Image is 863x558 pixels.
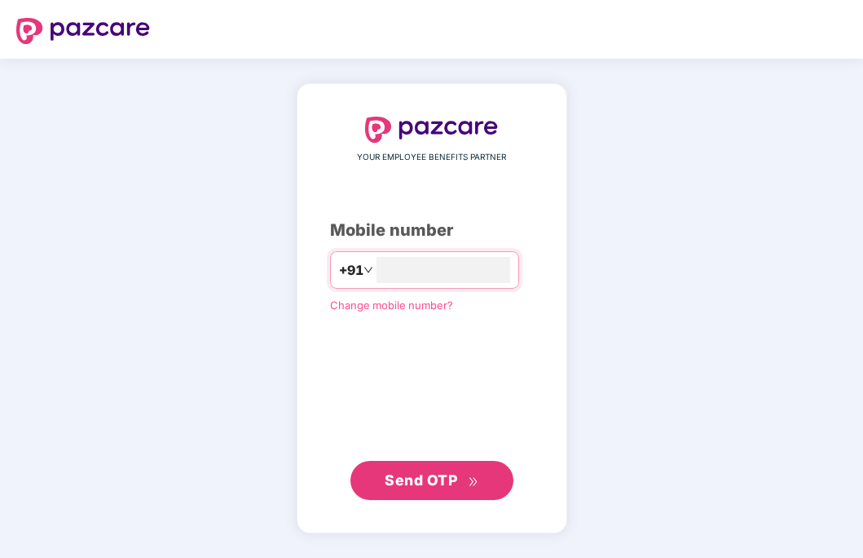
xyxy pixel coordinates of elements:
[357,151,506,164] span: YOUR EMPLOYEE BENEFITS PARTNER
[330,299,453,312] a: Change mobile number?
[365,117,499,143] img: logo
[385,472,457,489] span: Send OTP
[363,265,373,275] span: down
[330,218,534,243] div: Mobile number
[339,260,363,281] span: +91
[350,461,513,500] button: Send OTPdouble-right
[468,476,478,487] span: double-right
[16,18,150,44] img: logo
